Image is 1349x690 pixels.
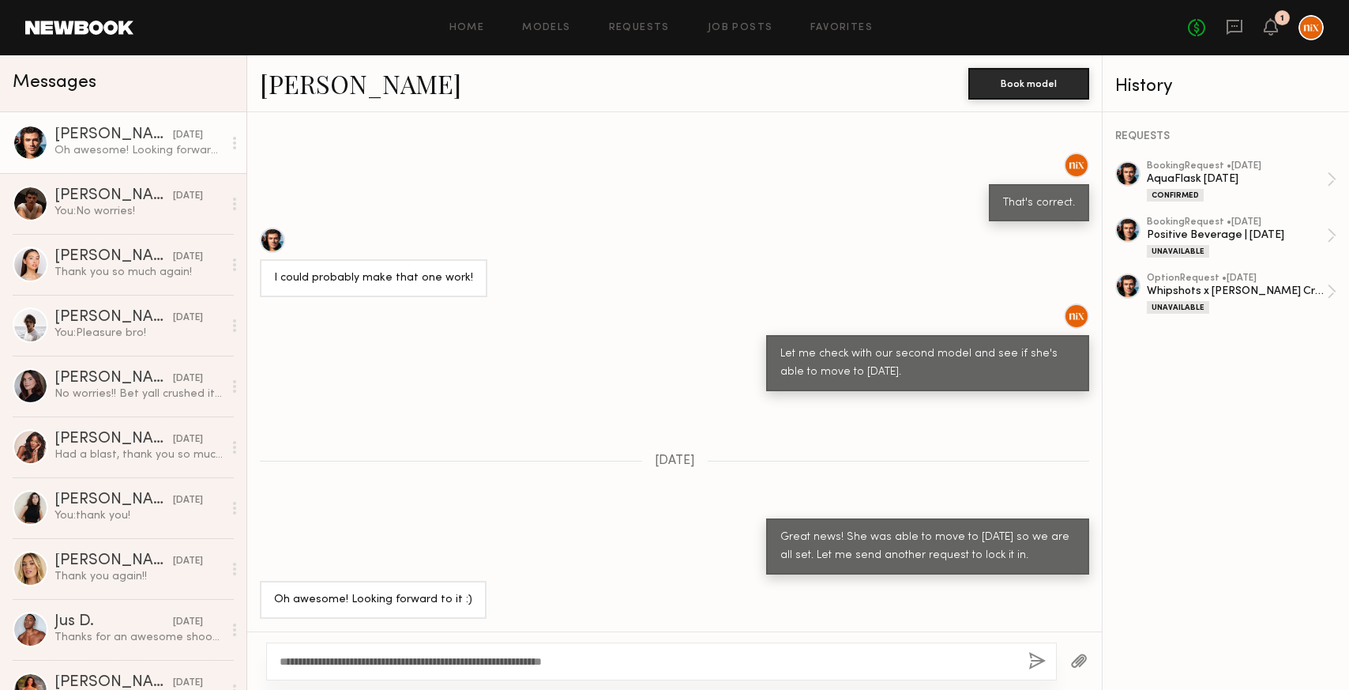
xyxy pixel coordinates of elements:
[1280,14,1284,23] div: 1
[173,250,203,265] div: [DATE]
[1147,273,1327,284] div: option Request • [DATE]
[54,188,173,204] div: [PERSON_NAME]
[54,630,223,645] div: Thanks for an awesome shoot! Cant wait to make it happen again!
[1115,131,1336,142] div: REQUESTS
[968,68,1089,100] button: Book model
[1147,301,1209,314] div: Unavailable
[1003,194,1075,213] div: That's correct.
[655,454,695,468] span: [DATE]
[1147,189,1204,202] div: Confirmed
[54,127,173,143] div: [PERSON_NAME]
[274,591,472,609] div: Oh awesome! Looking forward to it :)
[1115,77,1336,96] div: History
[449,23,485,33] a: Home
[54,432,173,447] div: [PERSON_NAME]
[54,143,223,158] div: Oh awesome! Looking forward to it :)
[54,386,223,402] div: No worries!! Bet yall crushed it! Thank you!!
[1147,217,1336,258] a: bookingRequest •[DATE]Positive Beverage | [DATE]Unavailable
[13,74,96,92] span: Messages
[780,345,1075,382] div: Let me check with our second model and see if she's able to move to [DATE].
[173,432,203,447] div: [DATE]
[1147,161,1336,202] a: bookingRequest •[DATE]AquaFlask [DATE]Confirmed
[173,493,203,508] div: [DATE]
[1147,228,1327,243] div: Positive Beverage | [DATE]
[54,326,223,341] div: You: Pleasure bro!
[609,23,670,33] a: Requests
[173,128,203,143] div: [DATE]
[54,447,223,462] div: Had a blast, thank you so much! I hope to work with you again soon.
[260,66,461,100] a: [PERSON_NAME]
[968,76,1089,89] a: Book model
[173,554,203,569] div: [DATE]
[54,508,223,523] div: You: thank you!
[54,249,173,265] div: [PERSON_NAME]
[1147,172,1327,187] div: AquaFlask [DATE]
[274,270,473,288] div: I could probably make that one work!
[1147,217,1327,228] div: booking Request • [DATE]
[54,310,173,326] div: [PERSON_NAME]
[173,311,203,326] div: [DATE]
[54,265,223,280] div: Thank you so much again!
[708,23,773,33] a: Job Posts
[54,553,173,569] div: [PERSON_NAME]
[54,371,173,386] div: [PERSON_NAME]
[1147,284,1327,299] div: Whipshots x [PERSON_NAME] Creative
[810,23,873,33] a: Favorites
[173,615,203,630] div: [DATE]
[780,529,1075,565] div: Great news! She was able to move to [DATE] so we are all set. Let me send another request to lock...
[54,614,173,630] div: Jus D.
[1147,245,1209,258] div: Unavailable
[54,204,223,219] div: You: No worries!
[1147,273,1336,314] a: optionRequest •[DATE]Whipshots x [PERSON_NAME] CreativeUnavailable
[54,492,173,508] div: [PERSON_NAME]
[173,189,203,204] div: [DATE]
[522,23,570,33] a: Models
[173,371,203,386] div: [DATE]
[54,569,223,584] div: Thank you again!!
[1147,161,1327,172] div: booking Request • [DATE]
